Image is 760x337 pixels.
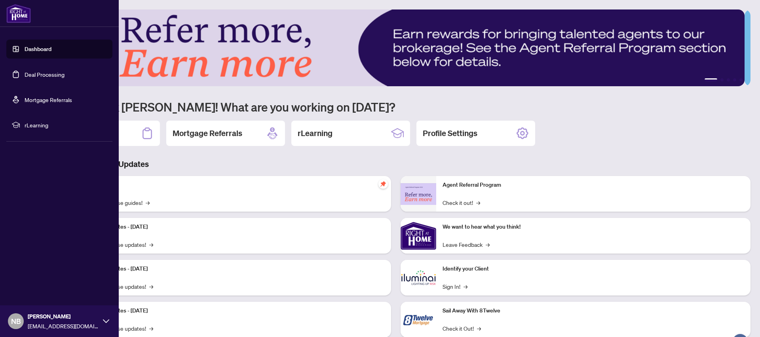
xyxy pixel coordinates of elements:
[401,260,436,295] img: Identify your Client
[83,223,385,231] p: Platform Updates - [DATE]
[443,181,744,189] p: Agent Referral Program
[727,78,730,81] button: 3
[443,265,744,273] p: Identify your Client
[464,282,467,291] span: →
[83,307,385,315] p: Platform Updates - [DATE]
[443,240,490,249] a: Leave Feedback→
[401,183,436,205] img: Agent Referral Program
[476,198,480,207] span: →
[25,96,72,103] a: Mortgage Referrals
[83,181,385,189] p: Self-Help
[25,71,65,78] a: Deal Processing
[28,322,99,330] span: [EMAIL_ADDRESS][DOMAIN_NAME]
[486,240,490,249] span: →
[733,78,736,81] button: 4
[401,218,436,254] img: We want to hear what you think!
[728,309,752,333] button: Open asap
[173,128,242,139] h2: Mortgage Referrals
[298,128,332,139] h2: rLearning
[443,282,467,291] a: Sign In!→
[443,223,744,231] p: We want to hear what you think!
[41,9,745,86] img: Slide 0
[720,78,724,81] button: 2
[149,324,153,333] span: →
[146,198,150,207] span: →
[11,316,21,327] span: NB
[443,198,480,207] a: Check it out!→
[443,307,744,315] p: Sail Away With 8Twelve
[443,324,481,333] a: Check it Out!→
[149,282,153,291] span: →
[83,265,385,273] p: Platform Updates - [DATE]
[41,159,750,170] h3: Brokerage & Industry Updates
[705,78,717,81] button: 1
[739,78,743,81] button: 5
[28,312,99,321] span: [PERSON_NAME]
[423,128,477,139] h2: Profile Settings
[149,240,153,249] span: →
[25,45,51,53] a: Dashboard
[6,4,31,23] img: logo
[378,179,388,189] span: pushpin
[41,99,750,114] h1: Welcome back [PERSON_NAME]! What are you working on [DATE]?
[25,121,107,129] span: rLearning
[477,324,481,333] span: →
